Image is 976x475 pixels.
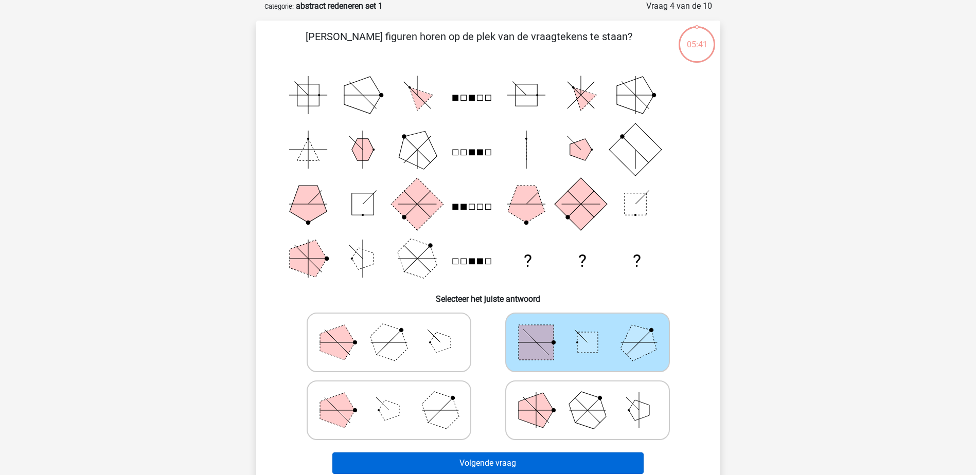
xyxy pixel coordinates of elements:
small: Categorie: [264,3,294,10]
text: ? [578,251,586,271]
button: Volgende vraag [332,452,644,474]
div: 05:41 [678,25,716,51]
strong: abstract redeneren set 1 [296,1,383,11]
h6: Selecteer het juiste antwoord [273,286,704,304]
text: ? [523,251,531,271]
text: ? [633,251,641,271]
p: [PERSON_NAME] figuren horen op de plek van de vraagtekens te staan? [273,29,665,60]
